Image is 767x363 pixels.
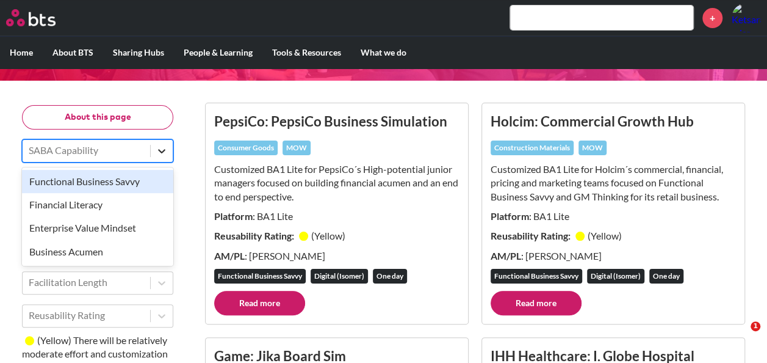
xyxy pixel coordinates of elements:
[351,37,416,68] label: What we do
[6,9,56,26] img: BTS Logo
[373,269,407,284] div: One day
[491,250,521,262] strong: AM/PL
[491,210,736,223] p: : BA1 Lite
[214,249,459,263] p: : [PERSON_NAME]
[214,230,296,241] strong: Reusability Rating:
[22,240,173,263] div: Business Acumen
[491,291,582,315] a: Read more
[649,269,683,284] div: One day
[214,291,305,315] a: Read more
[491,163,736,204] p: Customized BA1 Lite for Holcim´s commercial, financial, pricing and marketing teams ​focused on F...
[22,216,173,240] div: Enterprise Value Mindset
[311,230,345,241] small: ( Yellow )
[43,37,103,68] label: About BTS
[732,3,761,32] a: Profile
[262,37,351,68] label: Tools & Resources
[22,193,173,216] div: Financial Literacy
[37,334,71,346] small: ( Yellow )
[702,8,722,28] a: +
[22,105,173,130] button: About this page
[726,321,755,351] iframe: Intercom live chat
[587,269,644,284] div: Digital (Isomer)
[491,249,736,263] p: : [PERSON_NAME]
[588,230,622,241] small: ( Yellow )
[174,37,262,68] label: People & Learning
[491,112,736,131] h3: Holcim: Commercial Growth Hub
[214,269,306,284] div: Functional Business Savvy
[578,141,607,155] div: MOW
[311,269,368,284] div: Digital (Isomer)
[214,210,459,223] p: : BA1 Lite
[214,141,278,155] div: Consumer Goods
[22,170,173,193] div: Functional Business Savvy
[6,9,78,26] a: Go home
[214,250,245,262] strong: AM/PL
[214,112,459,131] h3: PepsiCo: PepsiCo Business Simulation
[491,269,582,284] div: Functional Business Savvy
[214,210,253,222] strong: Platform
[491,210,529,222] strong: Platform
[214,163,459,204] p: Customized BA1 Lite for PepsiCo´s High-potential junior managers focused on building financial ac...
[751,321,760,331] span: 1
[491,141,574,155] div: Construction Materials
[283,141,311,155] div: MOW
[103,37,174,68] label: Sharing Hubs
[732,3,761,32] img: Ketsara Wongasa
[491,230,572,241] strong: Reusability Rating:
